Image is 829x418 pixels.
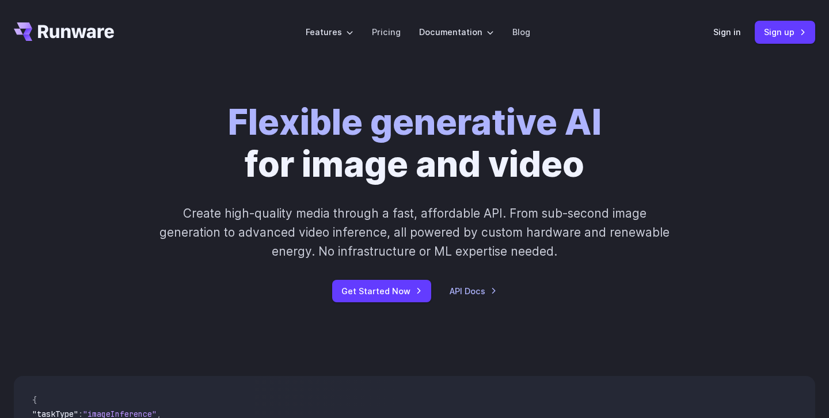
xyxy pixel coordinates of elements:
[32,395,37,405] span: {
[419,25,494,39] label: Documentation
[713,25,741,39] a: Sign in
[158,204,671,261] p: Create high-quality media through a fast, affordable API. From sub-second image generation to adv...
[228,101,602,185] h1: for image and video
[332,280,431,302] a: Get Started Now
[14,22,114,41] a: Go to /
[450,284,497,298] a: API Docs
[512,25,530,39] a: Blog
[755,21,815,43] a: Sign up
[306,25,353,39] label: Features
[372,25,401,39] a: Pricing
[228,101,602,143] strong: Flexible generative AI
